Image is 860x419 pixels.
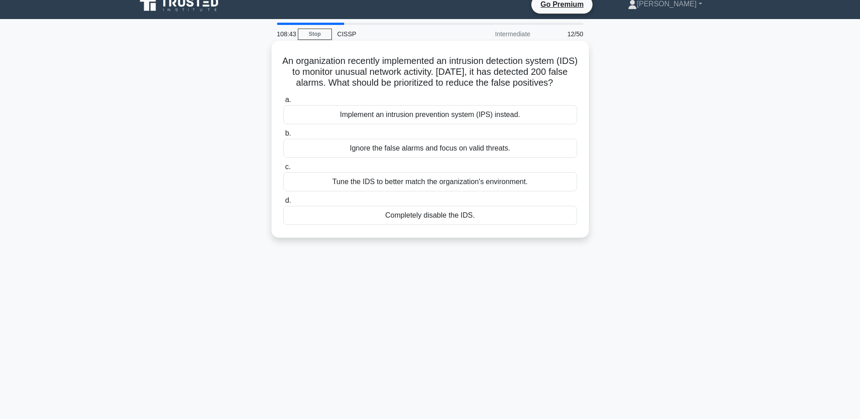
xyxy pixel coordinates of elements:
[283,139,577,158] div: Ignore the false alarms and focus on valid threats.
[298,29,332,40] a: Stop
[536,25,589,43] div: 12/50
[285,96,291,103] span: a.
[272,25,298,43] div: 108:43
[285,163,291,171] span: c.
[283,206,577,225] div: Completely disable the IDS.
[332,25,457,43] div: CISSP
[283,172,577,191] div: Tune the IDS to better match the organization's environment.
[285,129,291,137] span: b.
[282,55,578,89] h5: An organization recently implemented an intrusion detection system (IDS) to monitor unusual netwo...
[457,25,536,43] div: Intermediate
[283,105,577,124] div: Implement an intrusion prevention system (IPS) instead.
[285,196,291,204] span: d.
